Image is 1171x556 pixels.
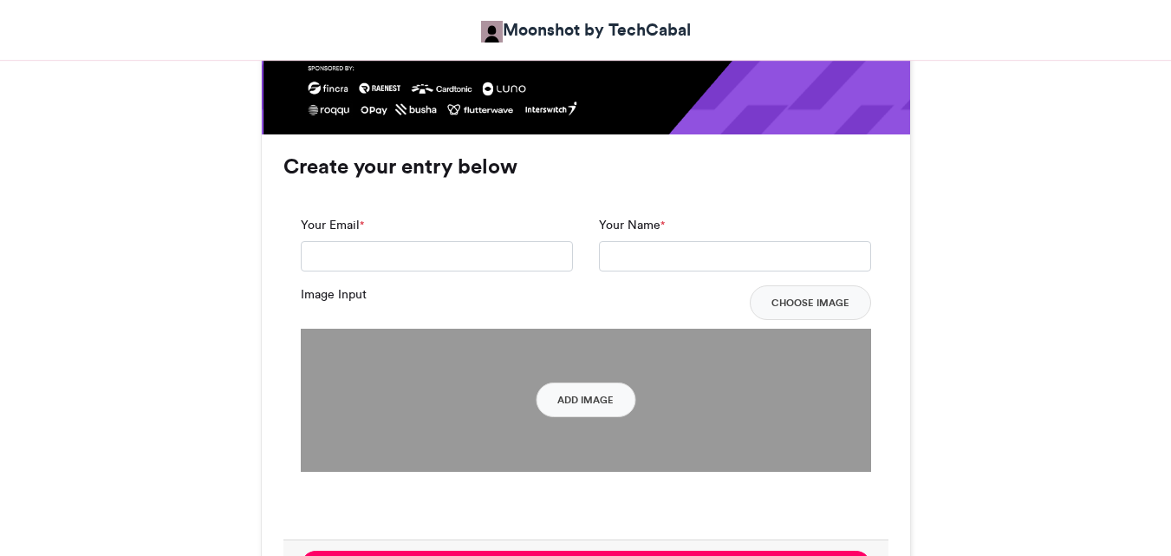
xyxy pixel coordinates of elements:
button: Add Image [536,383,635,417]
label: Your Name [599,216,665,234]
h3: Create your entry below [283,156,888,177]
label: Your Email [301,216,364,234]
a: Moonshot by TechCabal [481,17,691,43]
iframe: chat widget [1098,487,1154,539]
button: Choose Image [750,285,871,320]
img: Moonshot by TechCabal [481,21,503,43]
label: Image Input [301,285,367,304]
